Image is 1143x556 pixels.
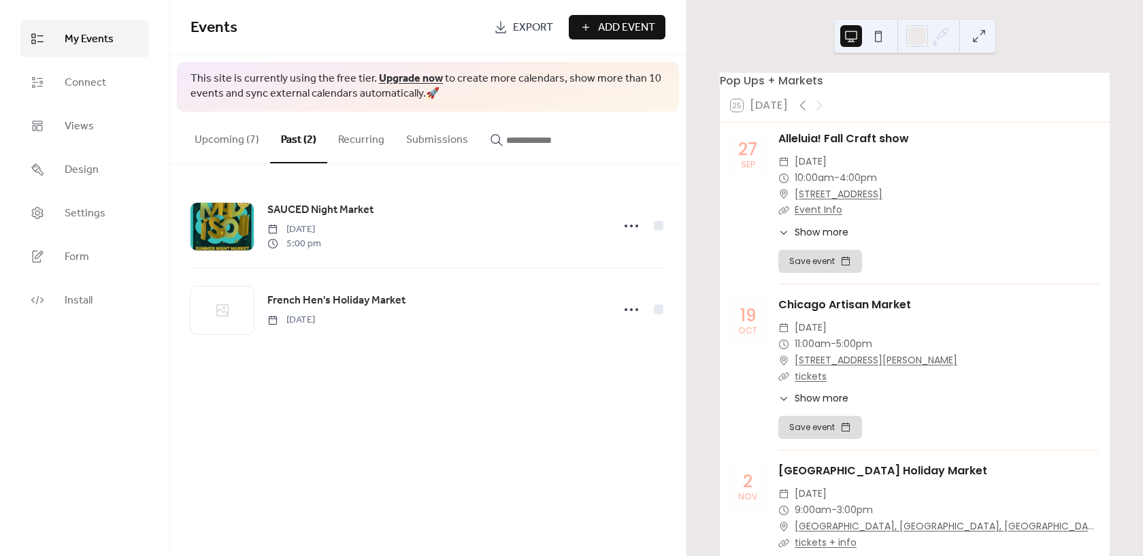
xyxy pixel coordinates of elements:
[837,502,873,519] span: 3:00pm
[778,416,862,439] button: Save event
[190,13,237,43] span: Events
[836,336,872,353] span: 5:00pm
[778,519,789,535] div: ​
[513,20,553,36] span: Export
[778,250,862,273] button: Save event
[831,336,836,353] span: -
[740,307,757,324] div: 19
[840,170,877,186] span: 4:00pm
[270,112,327,163] button: Past (2)
[795,170,834,186] span: 10:00am
[738,493,757,502] div: Nov
[795,370,827,383] a: tickets
[738,141,757,158] div: 27
[738,327,757,336] div: Oct
[795,391,848,406] span: Show more
[795,225,848,240] span: Show more
[267,223,321,237] span: [DATE]
[267,313,315,327] span: [DATE]
[327,112,395,162] button: Recurring
[778,391,789,406] div: ​
[20,20,149,57] a: My Events
[778,353,789,369] div: ​
[20,64,149,101] a: Connect
[20,195,149,231] a: Settings
[267,293,405,309] span: French Hen's Holiday Market
[795,320,827,336] span: [DATE]
[778,186,789,203] div: ​
[795,353,957,369] a: [STREET_ADDRESS][PERSON_NAME]
[569,15,665,39] button: Add Event
[395,112,479,162] button: Submissions
[834,170,840,186] span: -
[778,202,789,218] div: ​
[65,249,89,265] span: Form
[720,73,1110,89] div: Pop Ups + Markets
[267,201,374,219] a: SAUCED Night Market
[778,336,789,353] div: ​
[267,237,321,251] span: 5:00 pm
[795,486,827,502] span: [DATE]
[778,486,789,502] div: ​
[65,293,93,309] span: Install
[20,151,149,188] a: Design
[778,369,789,385] div: ​
[778,225,789,240] div: ​
[795,336,831,353] span: 11:00am
[778,535,789,551] div: ​
[379,68,443,89] a: Upgrade now
[778,320,789,336] div: ​
[778,297,911,312] a: Chicago Artisan Market
[795,154,827,170] span: [DATE]
[795,186,882,203] a: [STREET_ADDRESS]
[65,31,114,48] span: My Events
[65,206,105,222] span: Settings
[778,463,987,478] a: [GEOGRAPHIC_DATA] Holiday Market
[795,519,1099,535] a: [GEOGRAPHIC_DATA], [GEOGRAPHIC_DATA], [GEOGRAPHIC_DATA]
[20,282,149,318] a: Install
[778,131,909,146] a: Alleluia! Fall Craft show
[267,202,374,218] span: SAUCED Night Market
[65,75,106,91] span: Connect
[778,170,789,186] div: ​
[778,225,848,240] button: ​Show more
[743,473,752,490] div: 2
[65,118,94,135] span: Views
[795,536,857,549] a: tickets + info
[20,108,149,144] a: Views
[778,154,789,170] div: ​
[267,292,405,310] a: French Hen's Holiday Market
[795,502,831,519] span: 9:00am
[741,161,755,169] div: Sep
[598,20,655,36] span: Add Event
[20,238,149,275] a: Form
[778,502,789,519] div: ​
[190,71,665,102] span: This site is currently using the free tier. to create more calendars, show more than 10 events an...
[831,502,837,519] span: -
[795,203,842,216] a: Event Info
[484,15,563,39] a: Export
[184,112,270,162] button: Upcoming (7)
[65,162,99,178] span: Design
[778,391,848,406] button: ​Show more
